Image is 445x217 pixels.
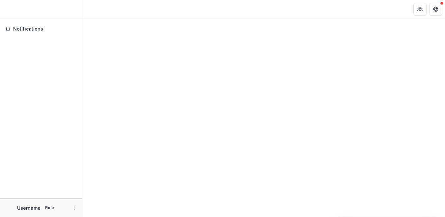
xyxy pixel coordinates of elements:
button: Notifications [3,24,79,34]
p: Username [17,205,41,211]
p: Role [43,205,56,211]
button: Get Help [429,3,442,16]
button: More [70,204,78,212]
button: Partners [413,3,427,16]
span: Notifications [13,26,77,32]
